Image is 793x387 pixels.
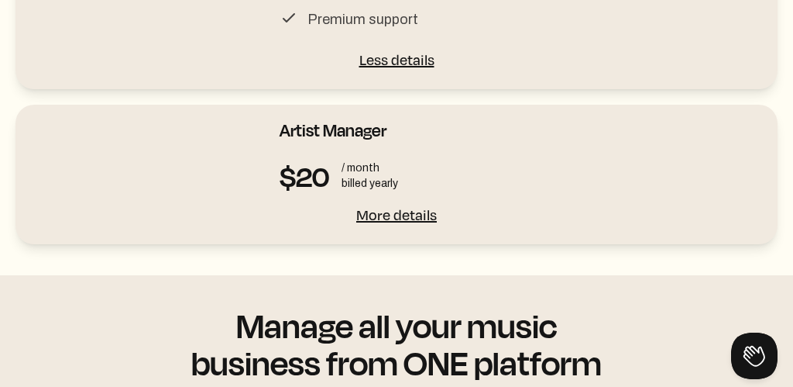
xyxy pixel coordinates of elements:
[170,306,623,381] div: Manage all your music business from ONE platform
[280,162,329,190] span: $20
[280,117,386,142] div: Artist Manager
[280,204,514,226] div: More details
[307,9,418,30] p: Premium support
[731,333,778,379] iframe: Toggle Customer Support
[280,49,514,71] div: Less details
[342,161,398,176] div: / month
[342,176,398,192] div: billed yearly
